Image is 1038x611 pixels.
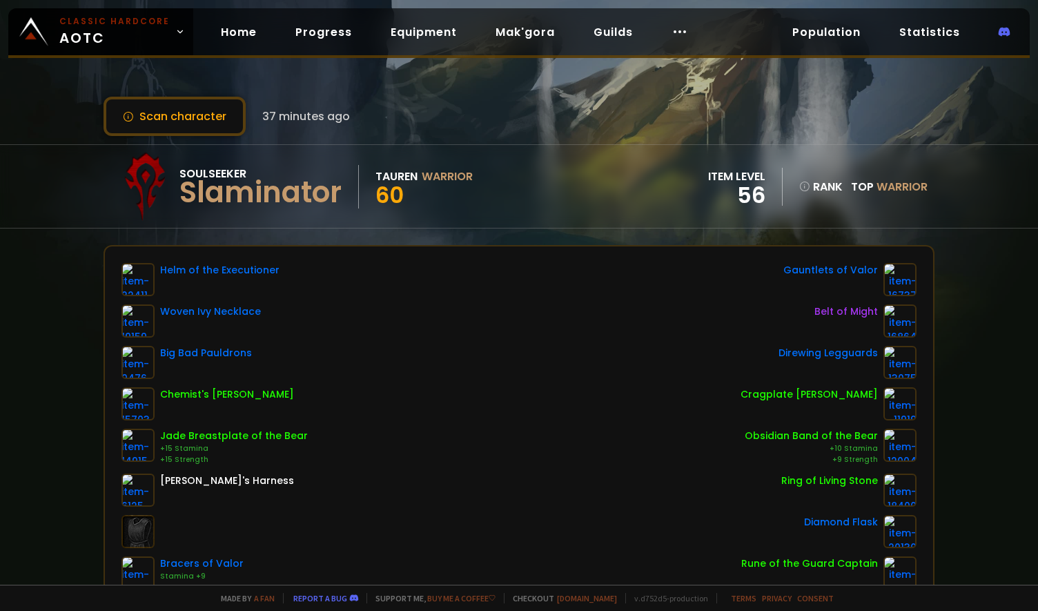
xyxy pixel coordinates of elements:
a: Population [781,18,872,46]
img: item-16864 [883,304,917,338]
a: Terms [731,593,756,603]
img: item-15703 [121,387,155,420]
div: +9 Strength [745,454,878,465]
a: Mak'gora [484,18,566,46]
div: Diamond Flask [804,515,878,530]
a: a fan [254,593,275,603]
span: Warrior [877,179,928,195]
span: 37 minutes ago [262,108,350,125]
div: rank [799,178,843,195]
span: Checkout [504,593,617,603]
div: Rune of the Guard Captain [741,556,878,571]
div: Slaminator [179,182,342,203]
div: [PERSON_NAME]'s Harness [160,474,294,488]
a: Equipment [380,18,468,46]
button: Scan character [104,97,246,136]
div: +15 Strength [160,454,308,465]
span: Made by [213,593,275,603]
div: +15 Stamina [160,443,308,454]
img: item-19159 [121,304,155,338]
small: Classic Hardcore [59,15,170,28]
a: Classic HardcoreAOTC [8,8,193,55]
a: Buy me a coffee [427,593,496,603]
div: Helm of the Executioner [160,263,280,278]
a: Guilds [582,18,644,46]
div: Direwing Legguards [778,346,878,360]
a: Report a bug [293,593,347,603]
div: +10 Stamina [745,443,878,454]
img: item-9476 [121,346,155,379]
div: Tauren [375,168,418,185]
a: Consent [797,593,834,603]
div: Cragplate [PERSON_NAME] [741,387,878,402]
a: Progress [284,18,363,46]
div: Top [851,178,928,195]
div: 56 [708,185,765,206]
a: Privacy [762,593,792,603]
a: [DOMAIN_NAME] [557,593,617,603]
div: Bracers of Valor [160,556,244,571]
img: item-19120 [883,556,917,590]
div: Belt of Might [814,304,878,319]
span: 60 [375,180,404,211]
div: Jade Breastplate of the Bear [160,429,308,443]
img: item-13075 [883,346,917,379]
div: Obsidian Band of the Bear [745,429,878,443]
span: v. d752d5 - production [625,593,708,603]
img: item-14915 [121,429,155,462]
div: Ring of Living Stone [781,474,878,488]
span: Support me, [366,593,496,603]
img: item-20130 [883,515,917,548]
img: item-22411 [121,263,155,296]
img: item-12004 [883,429,917,462]
div: Gauntlets of Valor [783,263,878,278]
a: Home [210,18,268,46]
img: item-6125 [121,474,155,507]
img: item-16735 [121,556,155,590]
div: Stamina +9 [160,571,244,582]
img: item-18400 [883,474,917,507]
div: Big Bad Pauldrons [160,346,252,360]
img: item-11919 [883,387,917,420]
div: item level [708,168,765,185]
span: AOTC [59,15,170,48]
div: Warrior [422,168,473,185]
div: Chemist's [PERSON_NAME] [160,387,294,402]
div: Soulseeker [179,165,342,182]
a: Statistics [888,18,971,46]
div: Woven Ivy Necklace [160,304,261,319]
img: item-16737 [883,263,917,296]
